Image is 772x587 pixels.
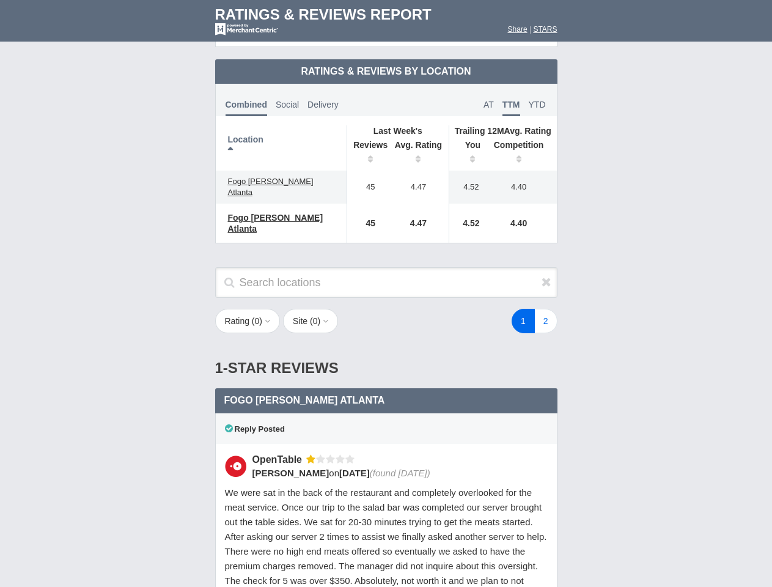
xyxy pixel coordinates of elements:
[225,424,285,434] span: Reply Posted
[370,468,430,478] span: (found [DATE])
[347,125,449,136] th: Last Week's
[255,316,260,326] span: 0
[313,316,318,326] span: 0
[388,204,449,243] td: 4.47
[347,136,388,171] th: Reviews: activate to sort column ascending
[455,126,504,136] span: Trailing 12M
[307,100,339,109] span: Delivery
[512,309,535,333] a: 1
[222,210,340,236] a: Fogo [PERSON_NAME] Atlanta
[252,467,540,479] div: on
[215,59,557,84] td: Ratings & Reviews by Location
[388,136,449,171] th: Avg. Rating: activate to sort column ascending
[347,204,388,243] td: 45
[533,25,557,34] a: STARS
[487,171,557,204] td: 4.40
[449,204,487,243] td: 4.52
[529,100,546,109] span: YTD
[529,25,531,34] span: |
[347,171,388,204] td: 45
[215,309,281,333] button: Rating (0)
[449,171,487,204] td: 4.52
[222,174,340,200] a: Fogo [PERSON_NAME] Atlanta
[276,100,299,109] span: Social
[502,100,520,116] span: TTM
[228,177,314,197] span: Fogo [PERSON_NAME] Atlanta
[215,348,557,388] div: 1-Star Reviews
[226,100,267,116] span: Combined
[252,453,307,466] div: OpenTable
[225,456,246,477] img: OpenTable
[487,204,557,243] td: 4.40
[483,100,494,109] span: AT
[339,468,370,478] span: [DATE]
[449,125,557,136] th: Avg. Rating
[487,136,557,171] th: Competition : activate to sort column ascending
[224,395,385,405] span: Fogo [PERSON_NAME] Atlanta
[449,136,487,171] th: You: activate to sort column ascending
[252,468,329,478] span: [PERSON_NAME]
[215,23,278,35] img: mc-powered-by-logo-white-103.png
[534,309,557,333] a: 2
[228,213,323,234] span: Fogo [PERSON_NAME] Atlanta
[283,309,338,333] button: Site (0)
[388,171,449,204] td: 4.47
[216,125,347,171] th: Location: activate to sort column descending
[508,25,528,34] a: Share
